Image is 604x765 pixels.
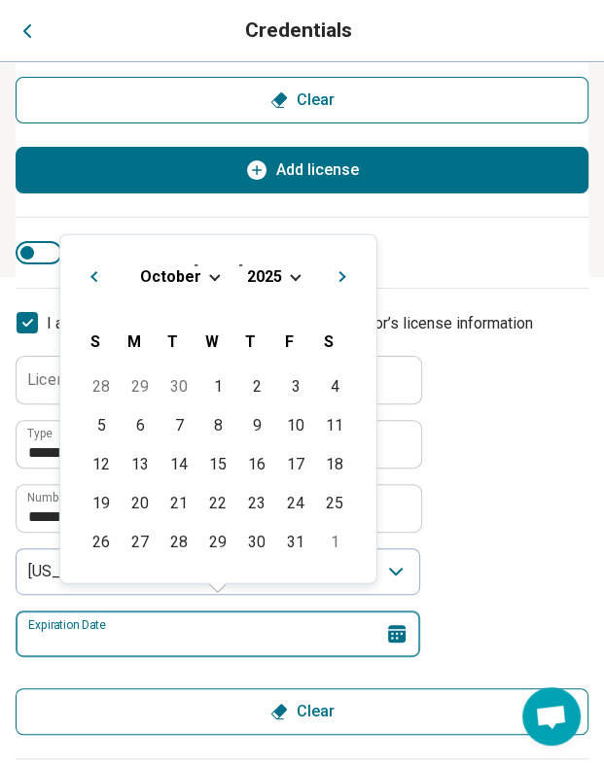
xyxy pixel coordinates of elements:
[276,160,359,179] span: Add license
[297,88,335,112] span: Clear
[16,688,588,735] button: Clear
[198,366,237,405] div: Choose Wednesday, October 1st, 2025
[198,522,237,561] div: Choose Wednesday, October 29th, 2025
[247,266,282,285] span: 2025
[82,366,354,561] div: Month October, 2025
[198,405,237,444] div: Choose Wednesday, October 8th, 2025
[127,331,141,350] span: M
[276,366,315,405] div: Choose Friday, October 3rd, 2025
[82,405,121,444] div: Choose Sunday, October 5th, 2025
[324,331,334,350] span: S
[297,700,335,723] span: Clear
[522,687,581,746] div: Open chat
[205,331,219,350] span: W
[160,366,198,405] div: Choose Tuesday, September 30th, 2025
[82,444,121,483] div: Choose Sunday, October 12th, 2025
[315,366,354,405] div: Choose Saturday, October 4th, 2025
[237,522,276,561] div: Choose Thursday, October 30th, 2025
[47,314,533,332] span: I am under supervision, so I will list my supervisor’s license information
[245,331,256,350] span: T
[28,560,108,583] div: [US_STATE]
[315,522,354,561] div: Choose Saturday, November 1st, 2025
[17,421,421,468] input: credential.supervisorLicense.0.name
[237,405,276,444] div: Choose Thursday, October 9th, 2025
[121,366,160,405] div: Choose Monday, September 29th, 2025
[160,483,198,522] div: Choose Tuesday, October 21st, 2025
[82,366,121,405] div: Choose Sunday, September 28th, 2025
[329,258,360,289] button: Next Month
[198,444,237,483] div: Choose Wednesday, October 15th, 2025
[121,444,160,483] div: Choose Monday, October 13th, 2025
[160,522,198,561] div: Choose Tuesday, October 28th, 2025
[245,16,352,47] p: Credentials
[16,77,588,123] button: Clear
[246,265,283,286] button: 2025
[167,331,178,350] span: T
[276,522,315,561] div: Choose Friday, October 31st, 2025
[237,444,276,483] div: Choose Thursday, October 16th, 2025
[121,483,160,522] div: Choose Monday, October 20th, 2025
[160,405,198,444] div: Choose Tuesday, October 7th, 2025
[237,366,276,405] div: Choose Thursday, October 2nd, 2025
[82,522,121,561] div: Choose Sunday, October 26th, 2025
[121,522,160,561] div: Choose Monday, October 27th, 2025
[198,483,237,522] div: Choose Wednesday, October 22nd, 2025
[90,331,100,350] span: S
[76,258,107,289] button: Previous Month
[315,405,354,444] div: Choose Saturday, October 11th, 2025
[139,265,202,286] button: October
[285,331,294,350] span: F
[276,405,315,444] div: Choose Friday, October 10th, 2025
[27,428,53,439] label: Type
[276,444,315,483] div: Choose Friday, October 17th, 2025
[16,147,588,193] button: Add license
[121,405,160,444] div: Choose Monday, October 6th, 2025
[160,444,198,483] div: Choose Tuesday, October 14th, 2025
[140,266,201,285] span: October
[315,444,354,483] div: Choose Saturday, October 18th, 2025
[27,371,207,387] label: Licensing body (optional)
[27,492,69,504] label: Number
[237,483,276,522] div: Choose Thursday, October 23rd, 2025
[59,233,377,583] div: Choose Date
[76,258,361,286] h2: [DATE]
[82,483,121,522] div: Choose Sunday, October 19th, 2025
[16,241,187,264] label: PsyPact License
[276,483,315,522] div: Choose Friday, October 24th, 2025
[315,483,354,522] div: Choose Saturday, October 25th, 2025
